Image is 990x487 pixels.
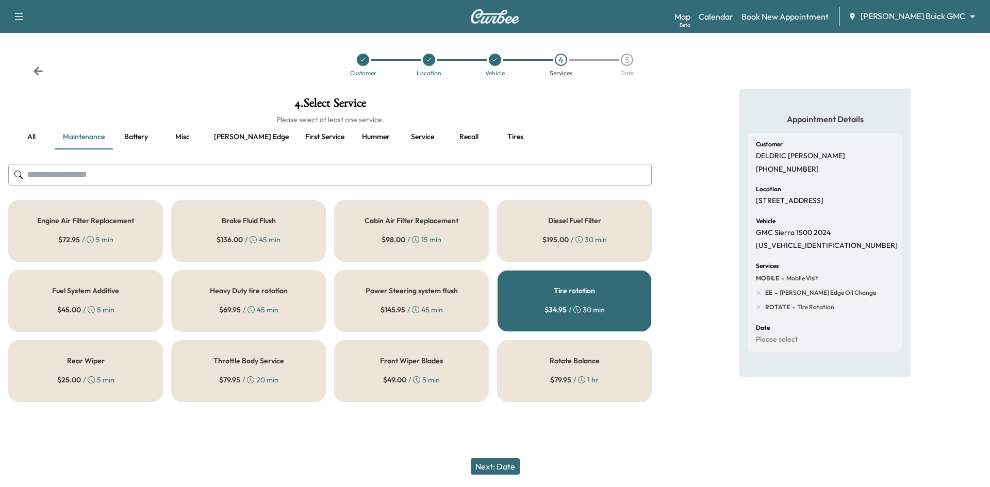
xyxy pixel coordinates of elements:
[542,234,607,245] div: / 30 min
[57,375,114,385] div: / 5 min
[778,289,876,297] span: Ewing Edge Oil Change
[445,125,492,149] button: Recall
[382,234,405,245] span: $ 98.00
[366,287,458,294] h5: Power Steering system flush
[542,234,569,245] span: $ 195.00
[550,375,571,385] span: $ 79.95
[795,303,834,311] span: Tire rotation
[33,66,43,76] div: Back
[756,274,779,282] span: MOBILE
[52,287,119,294] h5: Fuel System Additive
[471,458,520,475] button: Next: Date
[756,263,779,269] h6: Services
[555,54,567,66] div: 4
[620,70,634,76] div: Date
[485,70,505,76] div: Vehicle
[217,234,243,245] span: $ 136.00
[37,217,134,224] h5: Engine Air Filter Replacement
[765,303,790,311] span: ROTATE
[381,305,443,315] div: / 45 min
[765,289,772,297] span: EE
[621,54,633,66] div: 5
[399,125,445,149] button: Service
[57,375,81,385] span: $ 25.00
[222,217,276,224] h5: Brake Fluid Flush
[113,125,159,149] button: Battery
[380,357,443,364] h5: Front Wiper Blades
[417,70,441,76] div: Location
[58,234,80,245] span: $ 72.95
[350,70,376,76] div: Customer
[492,125,538,149] button: Tires
[8,114,652,125] h6: Please select at least one service.
[470,9,520,24] img: Curbee Logo
[790,302,795,312] span: -
[297,125,353,149] button: First service
[383,375,440,385] div: / 5 min
[206,125,297,149] button: [PERSON_NAME] edge
[365,217,458,224] h5: Cabin Air Filter Replacement
[353,125,399,149] button: Hummer
[756,141,783,147] h6: Customer
[544,305,605,315] div: / 30 min
[548,217,601,224] h5: Diesel Fuel Filter
[57,305,81,315] span: $ 45.00
[8,125,55,149] button: all
[381,305,405,315] span: $ 145.95
[57,305,114,315] div: / 5 min
[861,10,965,22] span: [PERSON_NAME] Buick GMC
[217,234,280,245] div: / 45 min
[544,305,567,315] span: $ 34.95
[219,305,241,315] span: $ 69.95
[554,287,595,294] h5: Tire rotation
[8,97,652,114] h1: 4 . Select Service
[210,287,288,294] h5: Heavy Duty tire rotation
[756,335,798,344] p: Please select
[756,196,823,206] p: [STREET_ADDRESS]
[674,10,690,23] a: MapBeta
[756,241,898,250] p: [US_VEHICLE_IDENTIFICATION_NUMBER]
[213,357,284,364] h5: Throttle Body Service
[756,186,781,192] h6: Location
[383,375,406,385] span: $ 49.00
[219,375,278,385] div: / 20 min
[756,228,831,238] p: GMC Sierra 1500 2024
[8,125,652,149] div: basic tabs example
[67,357,105,364] h5: Rear Wiper
[58,234,113,245] div: / 5 min
[772,288,778,298] span: -
[219,305,278,315] div: / 45 min
[550,357,600,364] h5: Rotate Balance
[680,21,690,29] div: Beta
[741,10,829,23] a: Book New Appointment
[779,273,784,283] span: -
[756,152,845,161] p: DELDRIC [PERSON_NAME]
[219,375,240,385] span: $ 79.95
[756,218,775,224] h6: Vehicle
[699,10,733,23] a: Calendar
[756,165,819,174] p: [PHONE_NUMBER]
[756,325,770,331] h6: Date
[550,375,599,385] div: / 1 hr
[550,70,572,76] div: Services
[784,274,818,282] span: Mobile Visit
[159,125,206,149] button: Misc
[748,113,902,125] h5: Appointment Details
[382,234,441,245] div: / 15 min
[55,125,113,149] button: Maintenance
